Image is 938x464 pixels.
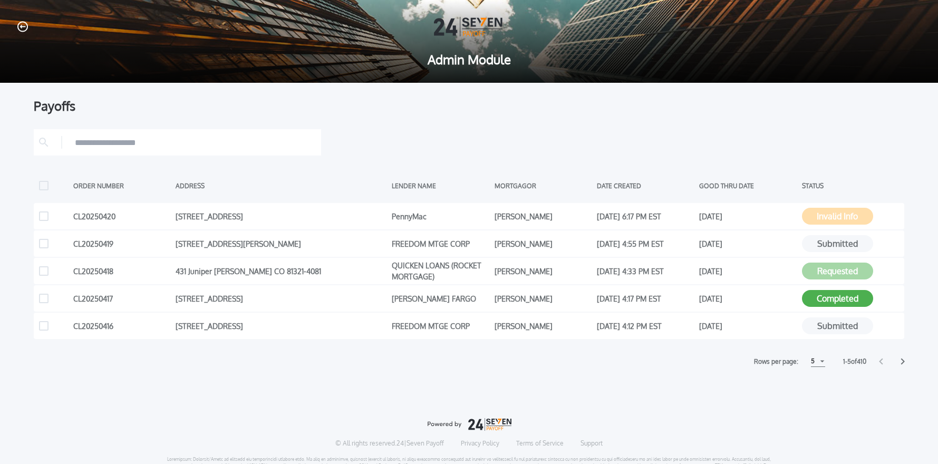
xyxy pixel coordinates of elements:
div: [DATE] 4:55 PM EST [597,236,694,252]
div: [DATE] [699,236,796,252]
div: [STREET_ADDRESS] [176,291,386,306]
div: [PERSON_NAME] [495,263,592,279]
div: CL20250419 [73,236,170,252]
div: MORTGAGOR [495,178,592,194]
div: FREEDOM MTGE CORP [392,236,489,252]
div: [DATE] 4:12 PM EST [597,318,694,334]
button: Invalid Info [802,208,873,225]
div: [PERSON_NAME] [495,291,592,306]
div: 5 [811,355,815,368]
div: [DATE] [699,291,796,306]
div: [PERSON_NAME] [495,236,592,252]
div: [PERSON_NAME] FARGO [392,291,489,306]
div: [DATE] 4:17 PM EST [597,291,694,306]
label: 1 - 5 of 410 [843,356,866,367]
div: LENDER NAME [392,178,489,194]
img: logo [427,418,511,431]
div: CL20250416 [73,318,170,334]
a: Privacy Policy [461,439,499,448]
div: FREEDOM MTGE CORP [392,318,489,334]
span: Admin Module [17,53,921,66]
div: STATUS [802,178,899,194]
div: GOOD THRU DATE [699,178,796,194]
div: [STREET_ADDRESS] [176,208,386,224]
div: [DATE] 6:17 PM EST [597,208,694,224]
div: PennyMac [392,208,489,224]
button: Submitted [802,317,873,334]
div: CL20250420 [73,208,170,224]
button: Completed [802,290,873,307]
a: Support [581,439,603,448]
div: CL20250418 [73,263,170,279]
button: Requested [802,263,873,279]
div: 431 Juniper [PERSON_NAME] CO 81321-4081 [176,263,386,279]
div: [STREET_ADDRESS][PERSON_NAME] [176,236,386,252]
img: Logo [434,17,505,36]
div: ORDER NUMBER [73,178,170,194]
div: [DATE] [699,263,796,279]
div: CL20250417 [73,291,170,306]
div: QUICKEN LOANS (ROCKET MORTGAGE) [392,263,489,279]
div: [DATE] 4:33 PM EST [597,263,694,279]
div: ADDRESS [176,178,386,194]
label: Rows per page: [754,356,798,367]
div: [STREET_ADDRESS] [176,318,386,334]
div: DATE CREATED [597,178,694,194]
div: Payoffs [34,100,904,112]
button: Submitted [802,235,873,252]
div: [DATE] [699,318,796,334]
a: Terms of Service [516,439,564,448]
button: 5 [811,356,825,367]
div: [PERSON_NAME] [495,318,592,334]
div: [PERSON_NAME] [495,208,592,224]
p: © All rights reserved. 24|Seven Payoff [335,439,444,448]
div: [DATE] [699,208,796,224]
